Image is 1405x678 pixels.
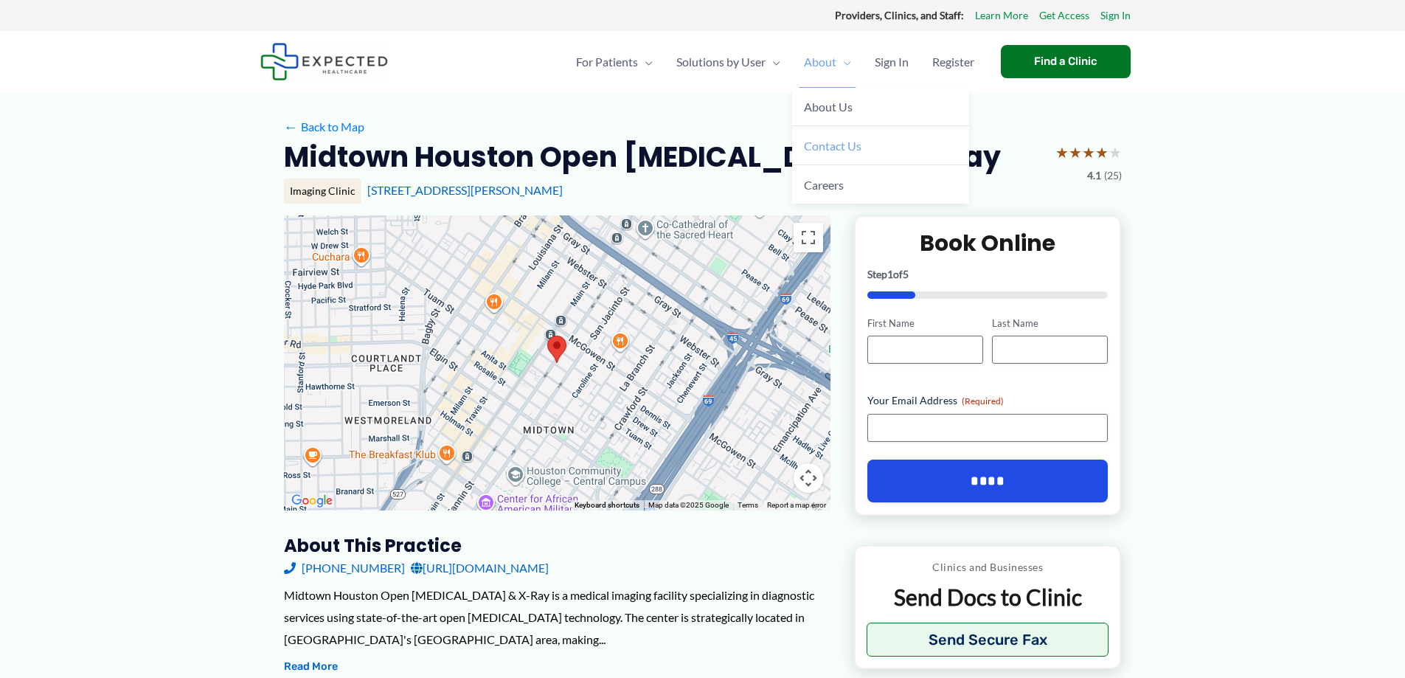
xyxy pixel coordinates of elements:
a: Sign In [863,36,920,88]
p: Clinics and Businesses [867,558,1109,577]
span: Solutions by User [676,36,766,88]
strong: Providers, Clinics, and Staff: [835,9,964,21]
span: 1 [887,268,893,280]
a: Terms (opens in new tab) [738,501,758,509]
label: Last Name [992,316,1108,331]
a: About Us [792,88,969,127]
span: ★ [1109,139,1122,166]
span: Map data ©2025 Google [648,501,729,509]
button: Read More [284,658,338,676]
p: Send Docs to Clinic [867,583,1109,612]
a: ←Back to Map [284,116,364,138]
div: Imaging Clinic [284,179,361,204]
a: [PHONE_NUMBER] [284,557,405,579]
label: Your Email Address [867,393,1109,408]
span: ★ [1095,139,1109,166]
span: 4.1 [1087,166,1101,185]
span: Careers [804,178,844,192]
a: Get Access [1039,6,1089,25]
h2: Book Online [867,229,1109,257]
span: (Required) [962,395,1004,407]
button: Send Secure Fax [867,623,1109,657]
a: Learn More [975,6,1028,25]
span: Menu Toggle [836,36,851,88]
label: First Name [867,316,983,331]
a: Contact Us [792,126,969,165]
span: About [804,36,836,88]
a: Open this area in Google Maps (opens a new window) [288,491,336,511]
h2: Midtown Houston Open [MEDICAL_DATA] & X-Ray [284,139,1001,175]
button: Toggle fullscreen view [794,223,823,252]
a: AboutMenu Toggle [792,36,863,88]
a: Report a map error [767,501,826,509]
a: Solutions by UserMenu Toggle [665,36,792,88]
a: For PatientsMenu Toggle [564,36,665,88]
span: About Us [804,100,853,114]
img: Expected Healthcare Logo - side, dark font, small [260,43,388,80]
span: ★ [1069,139,1082,166]
span: Register [932,36,974,88]
h3: About this practice [284,534,830,557]
span: ★ [1055,139,1069,166]
span: ★ [1082,139,1095,166]
a: Careers [792,165,969,204]
span: 5 [903,268,909,280]
a: Register [920,36,986,88]
a: [STREET_ADDRESS][PERSON_NAME] [367,183,563,197]
span: For Patients [576,36,638,88]
span: (25) [1104,166,1122,185]
img: Google [288,491,336,511]
p: Step of [867,269,1109,280]
a: Find a Clinic [1001,45,1131,78]
a: Sign In [1100,6,1131,25]
span: Menu Toggle [766,36,780,88]
div: Midtown Houston Open [MEDICAL_DATA] & X-Ray is a medical imaging facility specializing in diagnos... [284,584,830,650]
button: Keyboard shortcuts [575,500,639,511]
span: Contact Us [804,139,861,153]
nav: Primary Site Navigation [564,36,986,88]
span: ← [284,120,298,134]
button: Map camera controls [794,463,823,493]
span: Menu Toggle [638,36,653,88]
span: Sign In [875,36,909,88]
a: [URL][DOMAIN_NAME] [411,557,549,579]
